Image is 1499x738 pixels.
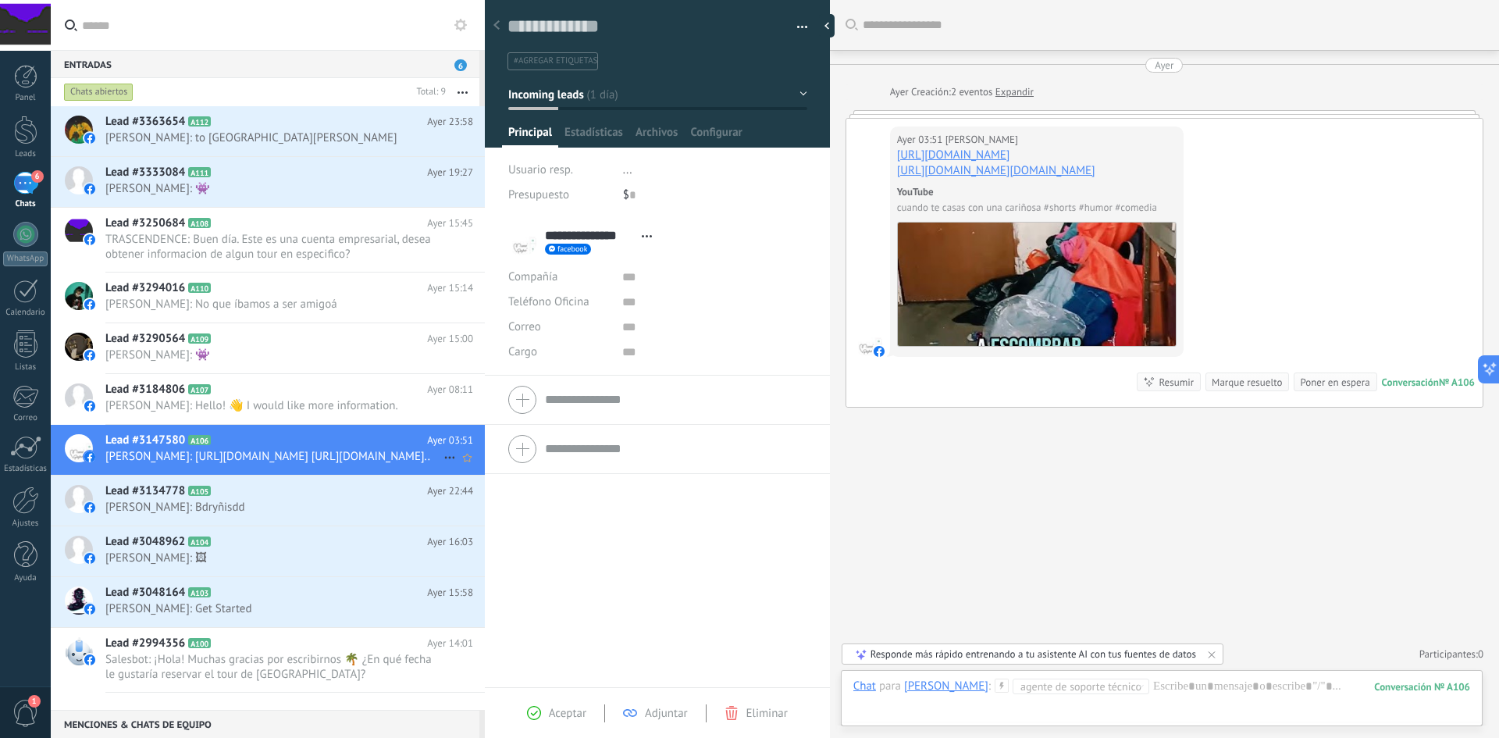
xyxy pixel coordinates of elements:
div: Resumir [1159,375,1194,390]
span: Eliminar [746,706,788,721]
div: Total: 9 [411,84,446,100]
span: [PERSON_NAME]: 👾 [105,181,443,196]
div: Ajustes [3,519,48,529]
div: Cargo [508,340,611,365]
span: [PERSON_NAME]: Bdryñisdd [105,500,443,515]
div: Ayer [1155,58,1173,73]
span: Ayer 15:14 [427,280,473,296]
span: para [879,679,901,694]
div: Ayer 03:51 [897,132,945,148]
span: A110 [188,283,211,293]
span: Usuario resp. [508,162,573,177]
span: Lead #3363654 [105,114,185,130]
span: facebook [557,245,587,253]
span: Lead #3290564 [105,331,185,347]
span: A106 [188,435,211,445]
span: : [988,679,991,694]
span: Agente de soporte técnico [1020,679,1133,694]
span: Lead #3048164 [105,585,185,601]
div: Ocultar [819,14,835,37]
div: Correo [3,413,48,423]
a: [URL][DOMAIN_NAME] [897,148,1010,162]
span: Antonio Vasquez [854,329,882,357]
div: Marque resuelto [1212,375,1282,390]
a: Lead #3333084 A111 Ayer 19:27 [PERSON_NAME]: 👾 [51,157,485,207]
div: Listas [3,362,48,373]
a: Lead #3250684 A108 Ayer 15:45 TRASCENDENCE: Buen día. Este es una cuenta empresarial, desea obten... [51,208,485,272]
div: Ayuda [3,573,48,583]
span: Archivos [636,125,678,148]
span: [PERSON_NAME]: Get Started [105,601,443,616]
div: Entradas [51,50,479,78]
span: A103 [188,587,211,597]
span: Presupuesto [508,187,569,202]
div: 106 [1374,680,1470,693]
span: Salesbot: ¡Hola! Muchas gracias por escribirnos 🌴 ¿En qué fecha le gustaría reservar el tour de [... [105,652,443,682]
span: 2 eventos [951,84,992,100]
img: facebook-sm.svg [874,346,885,357]
span: TRASCENDENCE: Buen día. Este es una cuenta empresarial, desea obtener informacion de algun tour e... [105,232,443,262]
a: YouTube [897,185,934,198]
span: Adjuntar [645,706,688,721]
span: Aceptar [549,706,586,721]
a: Lead #3184806 A107 Ayer 08:11 [PERSON_NAME]: Hello! 👋 I would like more information. [51,374,485,424]
div: Creación: [890,84,1034,100]
span: 1 [28,695,41,708]
a: [URL][DOMAIN_NAME][DOMAIN_NAME] [897,163,1095,178]
span: 6 [31,170,44,183]
button: Correo [508,315,541,340]
span: Estadísticas [564,125,623,148]
div: $ [623,183,807,208]
a: Lead #3048962 A104 Ayer 16:03 [PERSON_NAME]: 🖼 [51,526,485,576]
span: Lead #3184806 [105,382,185,398]
div: Menciones & Chats de equipo [51,710,479,738]
span: [PERSON_NAME]: to [GEOGRAPHIC_DATA][PERSON_NAME] [105,130,443,145]
span: A107 [188,384,211,394]
span: Lead #3333084 [105,165,185,180]
div: № A106 [1439,376,1475,389]
img: facebook-sm.svg [84,604,95,615]
span: A104 [188,537,211,547]
span: 0 [1478,647,1483,661]
div: Poner en espera [1300,375,1369,390]
img: facebook-sm.svg [84,502,95,513]
span: 6 [454,59,467,71]
span: A100 [188,638,211,648]
span: ... [623,162,632,177]
div: Estadísticas [3,464,48,474]
span: Ayer 23:58 [427,114,473,130]
span: A105 [188,486,211,496]
img: facebook-sm.svg [84,350,95,361]
span: Correo [508,319,541,334]
div: Calendario [3,308,48,318]
span: Ayer 15:58 [427,585,473,601]
span: A109 [188,333,211,344]
div: Antonio Vasquez [904,679,988,693]
span: Lead #3250684 [105,216,185,231]
span: A108 [188,218,211,228]
span: Ayer 14:01 [427,636,473,651]
div: Compañía [508,265,611,290]
span: Ayer 08:11 [427,382,473,398]
button: Teléfono Oficina [508,290,589,315]
span: Configurar [690,125,742,148]
img: facebook-sm.svg [84,401,95,412]
span: Lead #3134778 [105,483,185,499]
img: facebook-sm.svg [84,654,95,665]
span: Lead #3048962 [105,534,185,550]
a: Lead #3363654 A112 Ayer 23:58 [PERSON_NAME]: to [GEOGRAPHIC_DATA][PERSON_NAME] [51,106,485,156]
div: Chats abiertos [64,83,134,102]
span: #agregar etiquetas [514,55,597,66]
button: Agente de soporte técnico [1013,679,1149,694]
span: Ayer 19:27 [427,165,473,180]
span: Lead #3294016 [105,280,185,296]
span: [PERSON_NAME]: 👾 [105,348,443,362]
div: Conversación [1382,376,1439,389]
span: Ayer 15:00 [427,331,473,347]
a: Participantes:0 [1419,647,1483,661]
div: Chats [3,199,48,209]
span: [PERSON_NAME]: Hello! 👋 I would like more information. [105,398,443,413]
span: A111 [188,167,211,177]
div: Usuario resp. [508,158,611,183]
a: Lead #2994356 A100 Ayer 14:01 Salesbot: ¡Hola! Muchas gracias por escribirnos 🌴 ¿En qué fecha le ... [51,628,485,692]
